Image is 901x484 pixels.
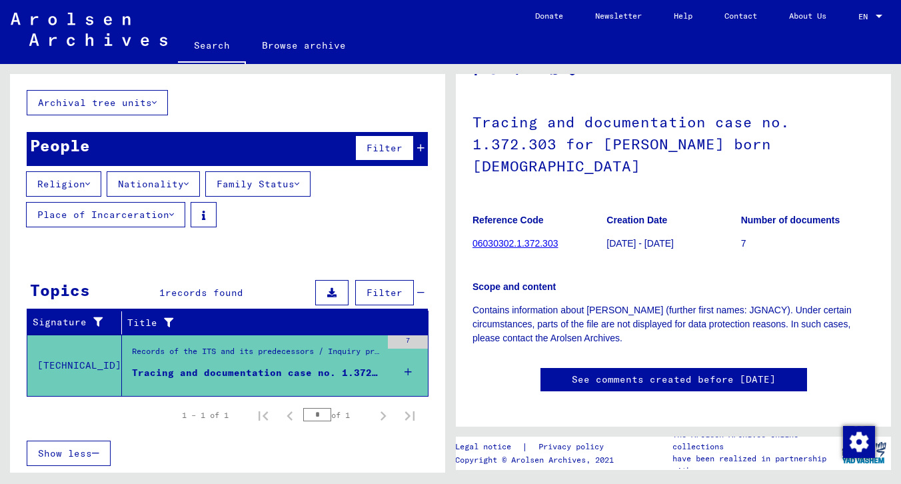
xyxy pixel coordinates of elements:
button: Archival tree units [27,90,168,115]
button: Family Status [205,171,311,197]
span: Filter [367,287,403,299]
span: 1 [159,287,165,299]
button: Previous page [277,402,303,429]
a: Legal notice [455,440,522,454]
p: 7 [741,237,874,251]
div: Topics [30,278,90,302]
button: Nationality [107,171,200,197]
p: Copyright © Arolsen Archives, 2021 [455,454,620,466]
button: Show less [27,441,111,466]
div: of 1 [303,409,370,421]
button: Next page [370,402,397,429]
div: Title [127,312,415,333]
b: Number of documents [741,215,840,225]
div: Tracing and documentation case no. 1.372.303 for [PERSON_NAME] born [DEMOGRAPHIC_DATA] [132,366,381,380]
div: Signature [33,315,111,329]
div: 7 [388,335,428,349]
div: Records of the ITS and its predecessors / Inquiry processing / ITS case files as of 1947 / Reposi... [132,345,381,364]
div: 1 – 1 of 1 [182,409,229,421]
div: People [30,133,90,157]
img: Arolsen_neg.svg [11,13,167,46]
span: records found [165,287,243,299]
img: Change consent [843,426,875,458]
div: Signature [33,312,125,333]
h1: Tracing and documentation case no. 1.372.303 for [PERSON_NAME] born [DEMOGRAPHIC_DATA] [472,91,874,194]
div: | [455,440,620,454]
span: Filter [367,142,403,154]
button: Place of Incarceration [26,202,185,227]
a: Browse archive [246,29,362,61]
button: First page [250,402,277,429]
div: Title [127,316,402,330]
a: Privacy policy [528,440,620,454]
b: Scope and content [472,281,556,292]
p: [DATE] - [DATE] [606,237,740,251]
div: Change consent [842,425,874,457]
button: Religion [26,171,101,197]
button: Filter [355,135,414,161]
a: See comments created before [DATE] [572,373,776,387]
p: The Arolsen Archives online collections [672,429,836,453]
button: Last page [397,402,423,429]
button: Filter [355,280,414,305]
span: Show less [38,447,92,459]
a: 06030302.1.372.303 [472,238,558,249]
td: [TECHNICAL_ID] [27,335,122,396]
p: have been realized in partnership with [672,453,836,477]
img: yv_logo.png [839,436,889,469]
b: Creation Date [606,215,667,225]
a: Search [178,29,246,64]
p: Contains information about [PERSON_NAME] (further first names: JGNACY). Under certain circumstanc... [472,303,874,345]
b: Reference Code [472,215,544,225]
span: EN [858,12,873,21]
